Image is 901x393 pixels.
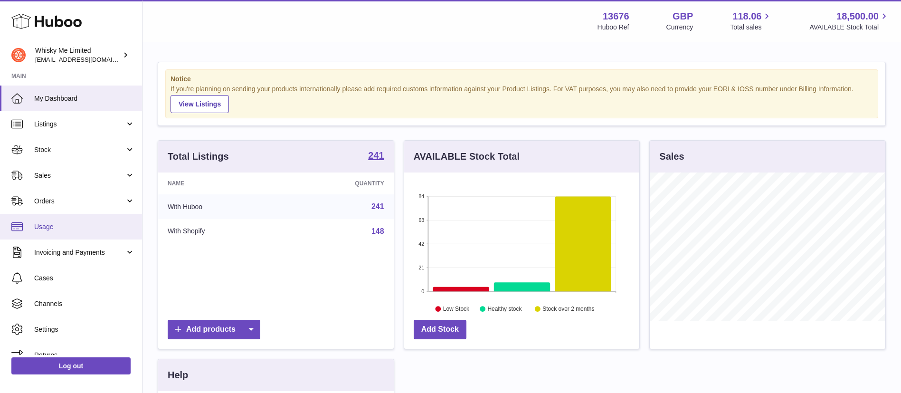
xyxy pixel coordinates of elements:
[34,94,135,103] span: My Dashboard
[666,23,693,32] div: Currency
[34,222,135,231] span: Usage
[171,85,873,113] div: If you're planning on sending your products internationally please add required customs informati...
[168,320,260,339] a: Add products
[809,10,890,32] a: 18,500.00 AVAILABLE Stock Total
[34,351,135,360] span: Returns
[598,23,629,32] div: Huboo Ref
[34,274,135,283] span: Cases
[414,150,520,163] h3: AVAILABLE Stock Total
[34,248,125,257] span: Invoicing and Payments
[414,320,466,339] a: Add Stock
[34,299,135,308] span: Channels
[730,23,772,32] span: Total sales
[168,369,188,382] h3: Help
[35,46,121,64] div: Whisky Me Limited
[34,197,125,206] span: Orders
[418,265,424,270] text: 21
[34,120,125,129] span: Listings
[171,95,229,113] a: View Listings
[371,227,384,235] a: 148
[11,357,131,374] a: Log out
[158,173,285,194] th: Name
[34,145,125,154] span: Stock
[418,193,424,199] text: 84
[158,219,285,244] td: With Shopify
[603,10,629,23] strong: 13676
[418,241,424,247] text: 42
[443,306,470,312] text: Low Stock
[368,151,384,160] strong: 241
[34,325,135,334] span: Settings
[542,306,594,312] text: Stock over 2 months
[171,75,873,84] strong: Notice
[158,194,285,219] td: With Huboo
[34,171,125,180] span: Sales
[421,288,424,294] text: 0
[368,151,384,162] a: 241
[659,150,684,163] h3: Sales
[730,10,772,32] a: 118.06 Total sales
[487,306,522,312] text: Healthy stock
[673,10,693,23] strong: GBP
[371,202,384,211] a: 241
[168,150,229,163] h3: Total Listings
[11,48,26,62] img: internalAdmin-13676@internal.huboo.com
[732,10,761,23] span: 118.06
[418,217,424,223] text: 63
[836,10,879,23] span: 18,500.00
[285,173,393,194] th: Quantity
[809,23,890,32] span: AVAILABLE Stock Total
[35,56,140,63] span: [EMAIL_ADDRESS][DOMAIN_NAME]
